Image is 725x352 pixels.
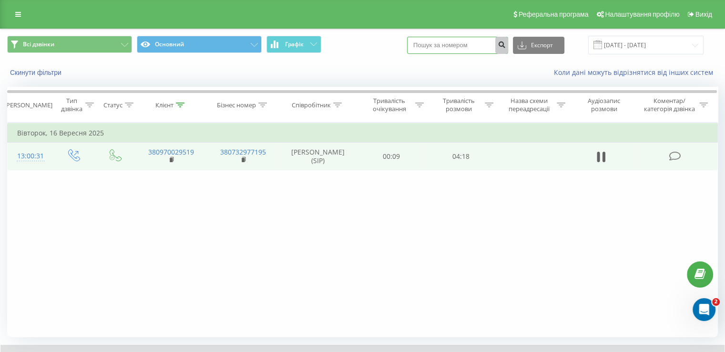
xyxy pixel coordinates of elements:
span: Графік [285,41,304,48]
span: Всі дзвінки [23,41,54,48]
div: [PERSON_NAME] [4,101,52,109]
td: Вівторок, 16 Вересня 2025 [8,124,718,143]
div: Аудіозапис розмови [576,97,632,113]
a: 380732977195 [220,147,266,156]
button: Експорт [513,37,564,54]
a: 380970029519 [148,147,194,156]
button: Графік [266,36,321,53]
div: Співробітник [292,101,331,109]
button: Скинути фільтри [7,68,66,77]
div: 13:00:31 [17,147,42,166]
span: Вихід [695,10,712,18]
div: Тривалість розмови [435,97,482,113]
td: 00:09 [357,143,426,170]
div: Тип дзвінка [60,97,82,113]
div: Назва схеми переадресації [504,97,554,113]
div: Статус [103,101,123,109]
div: Бізнес номер [217,101,256,109]
input: Пошук за номером [407,37,508,54]
div: Тривалість очікування [366,97,413,113]
td: 04:18 [426,143,495,170]
span: 2 [712,298,720,306]
div: Клієнт [155,101,174,109]
span: Налаштування профілю [605,10,679,18]
td: [PERSON_NAME] (SIP) [279,143,357,170]
span: Реферальна програма [519,10,589,18]
div: Коментар/категорія дзвінка [641,97,697,113]
button: Основний [137,36,262,53]
button: Всі дзвінки [7,36,132,53]
a: Коли дані можуть відрізнятися вiд інших систем [554,68,718,77]
iframe: Intercom live chat [693,298,715,321]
